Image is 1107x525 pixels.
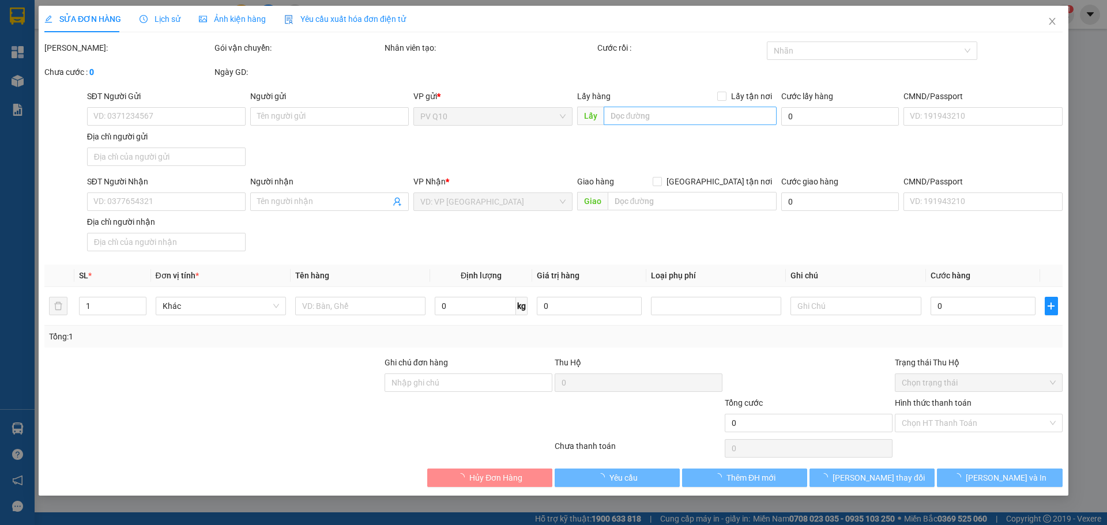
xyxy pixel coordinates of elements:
button: Yêu cầu [555,469,680,487]
div: [PERSON_NAME]: [44,41,212,54]
span: Tổng cước [725,398,763,407]
div: Người nhận [250,175,409,188]
span: Lấy tận nơi [726,90,777,103]
th: Ghi chú [786,265,926,287]
span: Hủy Đơn Hàng [469,471,522,484]
b: 0 [89,67,94,77]
span: SL [80,271,89,280]
div: Tổng: 1 [49,330,427,343]
input: Địa chỉ của người nhận [87,233,246,251]
span: kg [516,297,528,315]
div: VP gửi [414,90,573,103]
span: Ảnh kiện hàng [199,14,266,24]
img: icon [284,15,293,24]
span: picture [199,15,207,23]
span: loading [953,473,966,481]
div: Nhân viên tạo: [385,41,595,54]
span: VP Nhận [414,177,446,186]
input: Ghi Chú [791,297,921,315]
input: Địa chỉ của người gửi [87,148,246,166]
span: [PERSON_NAME] và In [966,471,1046,484]
span: Chọn trạng thái [902,374,1056,391]
button: [PERSON_NAME] và In [937,469,1063,487]
label: Cước lấy hàng [781,92,833,101]
span: [PERSON_NAME] thay đổi [833,471,925,484]
div: Người gửi [250,90,409,103]
input: Dọc đường [608,192,777,210]
span: plus [1045,301,1057,311]
label: Hình thức thanh toán [895,398,972,407]
span: Tên hàng [295,271,329,280]
span: Thu Hộ [555,358,581,367]
div: SĐT Người Nhận [87,175,246,188]
span: Lịch sử [140,14,180,24]
button: Hủy Đơn Hàng [427,469,552,487]
button: Thêm ĐH mới [682,469,807,487]
div: CMND/Passport [903,175,1062,188]
span: Yêu cầu xuất hóa đơn điện tử [284,14,406,24]
span: Khác [163,297,279,315]
button: delete [49,297,67,315]
span: clock-circle [140,15,148,23]
span: Đơn vị tính [156,271,199,280]
div: Cước rồi : [597,41,765,54]
span: Yêu cầu [609,471,638,484]
span: PV Q10 [421,108,566,125]
span: Cước hàng [931,271,970,280]
label: Cước giao hàng [781,177,838,186]
button: plus [1045,297,1057,315]
button: [PERSON_NAME] thay đổi [809,469,935,487]
div: Địa chỉ người nhận [87,216,246,228]
span: SỬA ĐƠN HÀNG [44,14,121,24]
th: Loại phụ phí [646,265,786,287]
label: Ghi chú đơn hàng [385,358,448,367]
div: Gói vận chuyển: [214,41,382,54]
span: Lấy hàng [577,92,611,101]
span: [GEOGRAPHIC_DATA] tận nơi [662,175,777,188]
span: Giá trị hàng [537,271,579,280]
span: loading [457,473,469,481]
span: Giao [577,192,608,210]
span: Giao hàng [577,177,614,186]
span: Thêm ĐH mới [726,471,775,484]
span: edit [44,15,52,23]
input: Cước giao hàng [781,192,899,211]
span: loading [714,473,726,481]
div: Ngày GD: [214,66,382,78]
button: Close [1036,6,1068,38]
input: Ghi chú đơn hàng [385,373,552,392]
span: Định lượng [461,271,502,280]
div: CMND/Passport [903,90,1062,103]
div: Trạng thái Thu Hộ [895,356,1063,369]
input: Dọc đường [604,107,777,125]
div: Chưa cước : [44,66,212,78]
div: SĐT Người Gửi [87,90,246,103]
input: VD: Bàn, Ghế [295,297,426,315]
span: Lấy [577,107,604,125]
div: Chưa thanh toán [553,440,724,460]
span: close [1048,17,1057,26]
span: loading [820,473,833,481]
div: Địa chỉ người gửi [87,130,246,143]
span: user-add [393,197,402,206]
input: Cước lấy hàng [781,107,899,126]
span: loading [597,473,609,481]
